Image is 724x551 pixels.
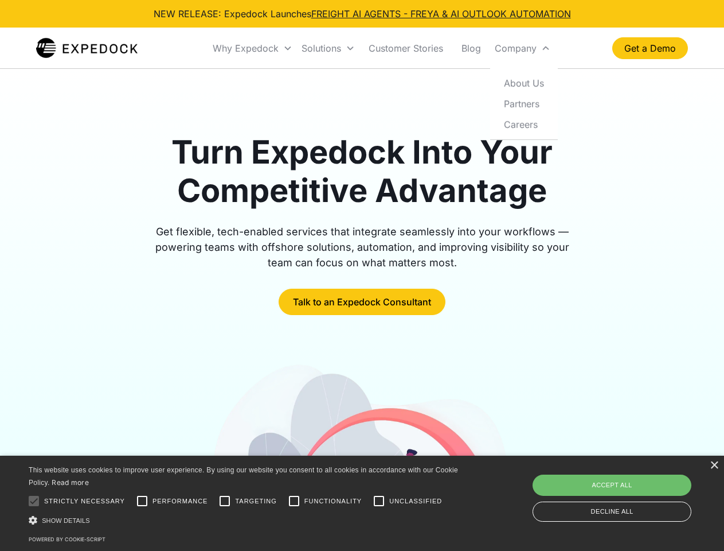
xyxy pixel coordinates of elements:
[302,42,341,54] div: Solutions
[152,496,208,506] span: Performance
[452,29,490,68] a: Blog
[495,42,537,54] div: Company
[29,536,105,542] a: Powered by cookie-script
[533,427,724,551] iframe: Chat Widget
[42,517,90,524] span: Show details
[36,37,138,60] img: Expedock Logo
[304,496,362,506] span: Functionality
[213,42,279,54] div: Why Expedock
[52,478,89,487] a: Read more
[297,29,359,68] div: Solutions
[389,496,442,506] span: Unclassified
[495,93,553,114] a: Partners
[235,496,276,506] span: Targeting
[44,496,125,506] span: Strictly necessary
[29,514,462,526] div: Show details
[29,466,458,487] span: This website uses cookies to improve user experience. By using our website you consent to all coo...
[311,8,571,20] a: FREIGHT AI AGENTS - FREYA & AI OUTLOOK AUTOMATION
[154,7,571,21] div: NEW RELEASE: Expedock Launches
[495,114,553,134] a: Careers
[208,29,297,68] div: Why Expedock
[495,72,553,93] a: About Us
[36,37,138,60] a: home
[490,68,558,139] nav: Company
[359,29,452,68] a: Customer Stories
[490,29,555,68] div: Company
[612,37,688,59] a: Get a Demo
